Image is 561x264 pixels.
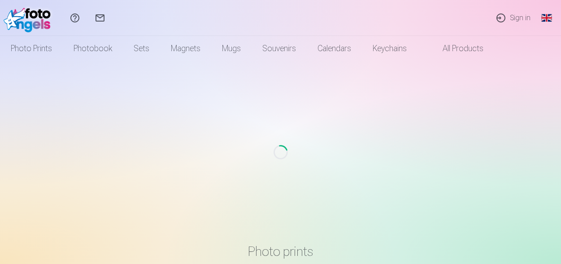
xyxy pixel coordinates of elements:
a: All products [417,36,494,61]
a: Sets [123,36,160,61]
a: Keychains [362,36,417,61]
a: Calendars [307,36,362,61]
a: Mugs [211,36,252,61]
a: Souvenirs [252,36,307,61]
a: Photobook [63,36,123,61]
a: Magnets [160,36,211,61]
img: /fa2 [4,4,55,32]
h3: Photo prints [19,243,543,260]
